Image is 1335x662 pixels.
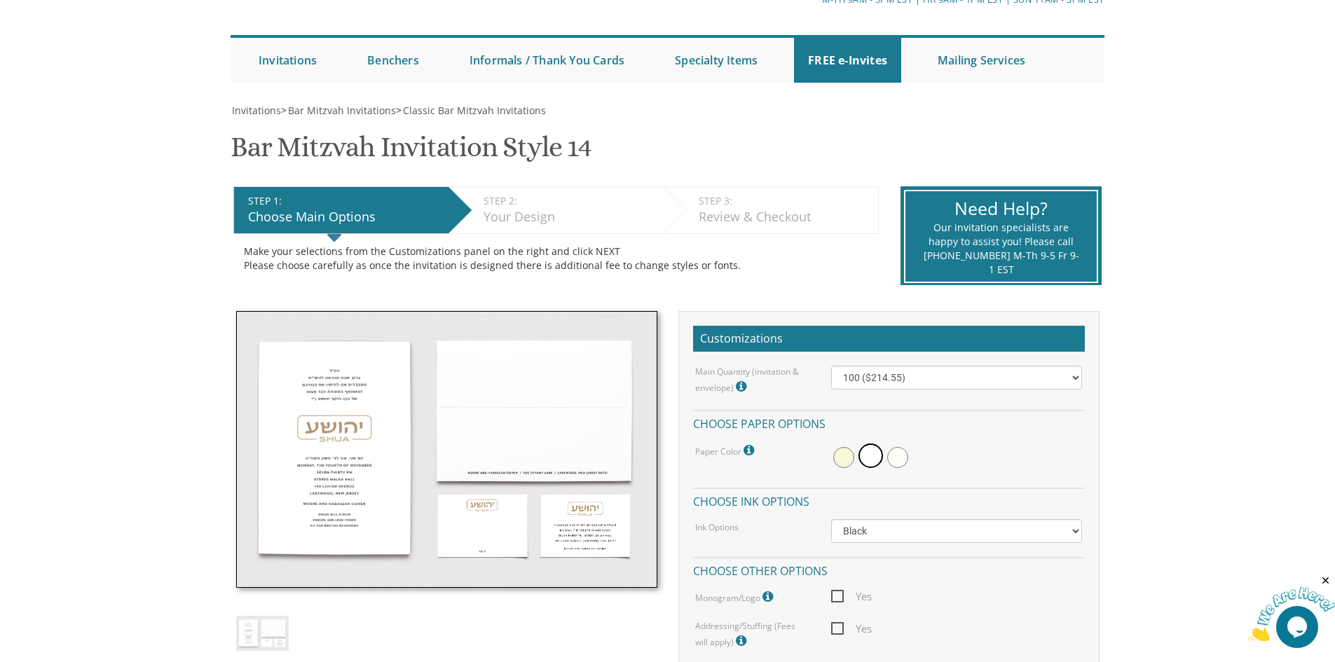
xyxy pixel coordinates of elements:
a: FREE e-Invites [794,38,901,83]
a: Mailing Services [924,38,1039,83]
div: Our invitation specialists are happy to assist you! Please call [PHONE_NUMBER] M-Th 9-5 Fr 9-1 EST [923,221,1079,277]
span: > [281,104,396,117]
h1: Bar Mitzvah Invitation Style 14 [231,132,591,173]
span: > [396,104,546,117]
label: Paper Color [695,441,758,460]
label: Addressing/Stuffing (Fees will apply) [695,620,810,650]
a: Classic Bar Mitzvah Invitations [402,104,546,117]
h2: Customizations [693,326,1085,352]
label: Ink Options [695,521,739,533]
div: STEP 1: [248,194,441,208]
label: Monogram/Logo [695,588,776,606]
div: Need Help? [923,196,1079,221]
h4: Choose ink options [693,488,1085,512]
span: Bar Mitzvah Invitations [288,104,396,117]
span: Yes [831,588,872,605]
span: Invitations [232,104,281,117]
a: Bar Mitzvah Invitations [287,104,396,117]
div: Review & Checkout [699,208,871,226]
a: Specialty Items [661,38,772,83]
a: Informals / Thank You Cards [456,38,638,83]
div: STEP 2: [484,194,657,208]
a: Invitations [231,104,281,117]
h4: Choose paper options [693,410,1085,434]
a: Benchers [353,38,433,83]
iframe: chat widget [1248,574,1335,641]
span: Yes [831,620,872,637]
a: Invitations [245,38,331,83]
div: Choose Main Options [248,208,441,226]
div: STEP 3: [699,194,871,208]
span: Classic Bar Mitzvah Invitations [403,104,546,117]
h4: Choose other options [693,557,1085,581]
label: Main Quantity (invitation & envelope) [695,366,810,396]
div: Your Design [484,208,657,226]
div: Make your selections from the Customizations panel on the right and click NEXT Please choose care... [244,244,868,273]
img: bminv-thumb-14.jpg [236,311,657,588]
img: bminv-thumb-14.jpg [236,616,289,650]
